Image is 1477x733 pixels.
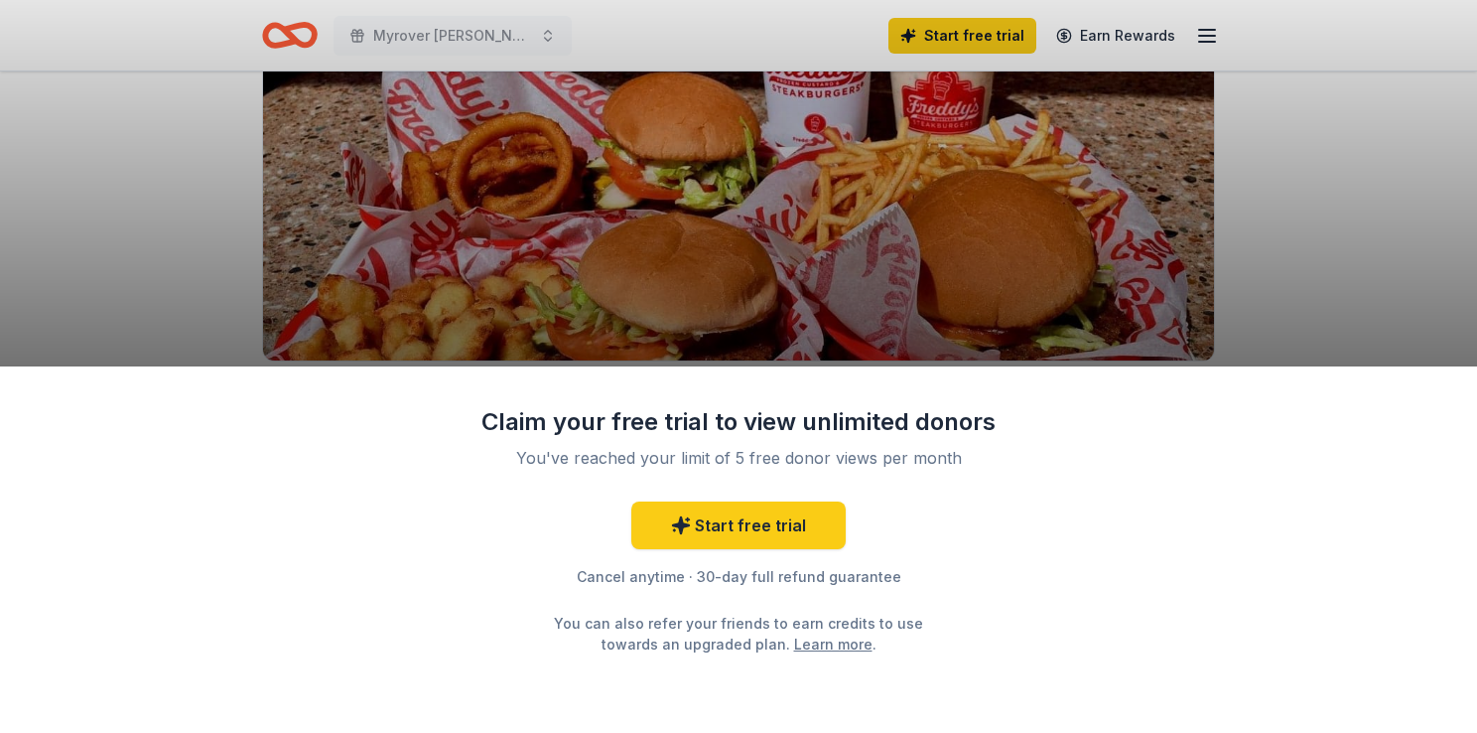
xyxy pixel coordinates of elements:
[536,613,941,655] div: You can also refer your friends to earn credits to use towards an upgraded plan. .
[504,446,973,470] div: You've reached your limit of 5 free donor views per month
[480,565,997,589] div: Cancel anytime · 30-day full refund guarantee
[794,634,873,655] a: Learn more
[480,406,997,438] div: Claim your free trial to view unlimited donors
[631,502,846,549] a: Start free trial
